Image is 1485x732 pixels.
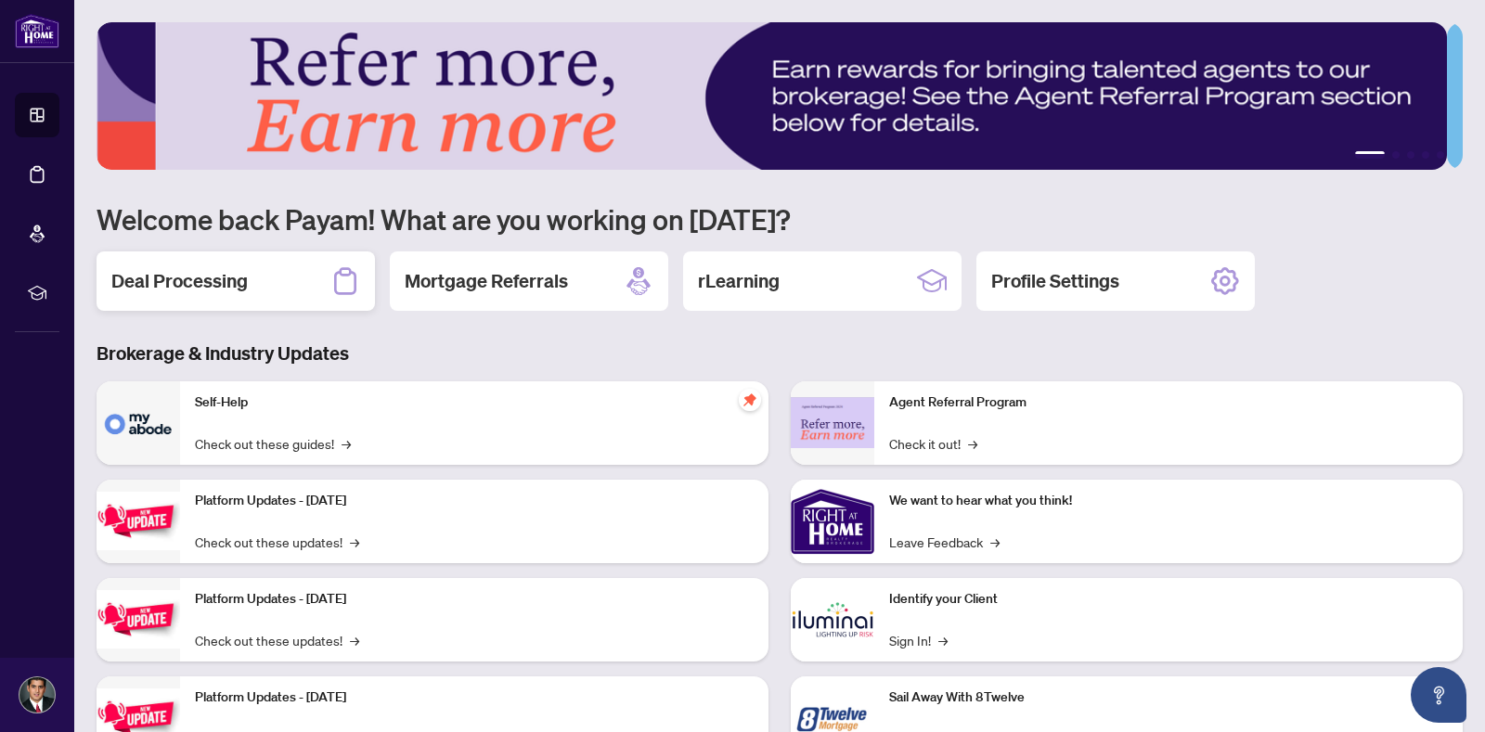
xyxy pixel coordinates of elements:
span: → [990,532,1000,552]
img: Agent Referral Program [791,397,874,448]
span: → [350,630,359,650]
p: Identify your Client [889,589,1448,610]
span: → [968,433,977,454]
img: Platform Updates - July 8, 2025 [97,590,180,649]
img: Profile Icon [19,677,55,713]
a: Check it out!→ [889,433,977,454]
img: logo [15,14,59,48]
img: Identify your Client [791,578,874,661]
button: Open asap [1411,667,1466,723]
img: We want to hear what you think! [791,480,874,563]
p: Sail Away With 8Twelve [889,687,1448,708]
h3: Brokerage & Industry Updates [97,340,1463,366]
h1: Welcome back Payam! What are you working on [DATE]? [97,201,1463,237]
p: Platform Updates - [DATE] [195,491,754,511]
p: Platform Updates - [DATE] [195,687,754,708]
button: 4 [1422,151,1429,159]
button: 5 [1437,151,1444,159]
p: Self-Help [195,392,754,413]
h2: Mortgage Referrals [405,268,568,294]
p: Agent Referral Program [889,392,1448,413]
img: Self-Help [97,381,180,465]
h2: Deal Processing [111,268,248,294]
img: Platform Updates - July 21, 2025 [97,492,180,550]
a: Leave Feedback→ [889,532,1000,552]
span: pushpin [739,389,761,411]
img: Slide 0 [97,22,1447,170]
span: → [342,433,351,454]
h2: Profile Settings [991,268,1119,294]
button: 1 [1355,151,1385,159]
a: Check out these updates!→ [195,532,359,552]
a: Check out these guides!→ [195,433,351,454]
button: 3 [1407,151,1414,159]
h2: rLearning [698,268,780,294]
span: → [350,532,359,552]
span: → [938,630,948,650]
p: We want to hear what you think! [889,491,1448,511]
p: Platform Updates - [DATE] [195,589,754,610]
a: Sign In!→ [889,630,948,650]
a: Check out these updates!→ [195,630,359,650]
button: 2 [1392,151,1400,159]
